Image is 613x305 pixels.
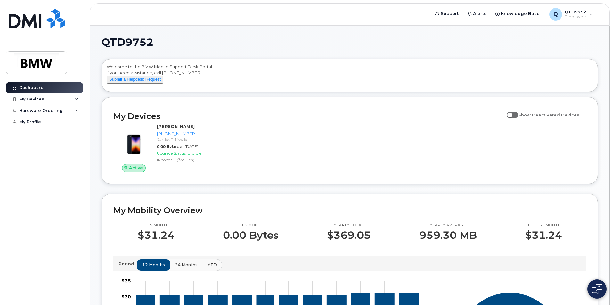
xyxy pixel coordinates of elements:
[327,229,371,241] p: $369.05
[327,223,371,228] p: Yearly total
[121,278,131,284] tspan: $35
[107,76,163,82] a: Submit a Helpdesk Request
[102,37,153,47] span: QTD9752
[525,229,562,241] p: $31.24
[592,284,602,294] img: Open chat
[157,144,179,149] span: 0.00 Bytes
[518,112,579,117] span: Show Deactivated Devices
[129,165,143,171] span: Active
[223,223,279,228] p: This month
[208,262,217,268] span: YTD
[175,262,198,268] span: 24 months
[157,124,195,129] strong: [PERSON_NAME]
[188,151,201,156] span: Eligible
[419,223,477,228] p: Yearly average
[107,64,593,89] div: Welcome to the BMW Mobile Support Desk Portal If you need assistance, call [PHONE_NUMBER].
[107,76,163,84] button: Submit a Helpdesk Request
[138,223,175,228] p: This month
[138,229,175,241] p: $31.24
[113,205,586,215] h2: My Mobility Overview
[157,157,223,163] div: iPhone SE (3rd Gen)
[113,124,226,172] a: Active[PERSON_NAME][PHONE_NUMBER]Carrier: T-Mobile0.00 Bytesat [DATE]Upgrade Status:EligibleiPhon...
[119,127,149,157] img: image20231002-3703462-1angbar.jpeg
[525,223,562,228] p: Highest month
[157,137,223,142] div: Carrier: T-Mobile
[507,109,512,114] input: Show Deactivated Devices
[113,111,503,121] h2: My Devices
[419,229,477,241] p: 959.30 MB
[157,151,186,156] span: Upgrade Status:
[180,144,198,149] span: at [DATE]
[121,293,131,299] tspan: $30
[119,261,137,267] p: Period
[157,131,223,137] div: [PHONE_NUMBER]
[223,229,279,241] p: 0.00 Bytes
